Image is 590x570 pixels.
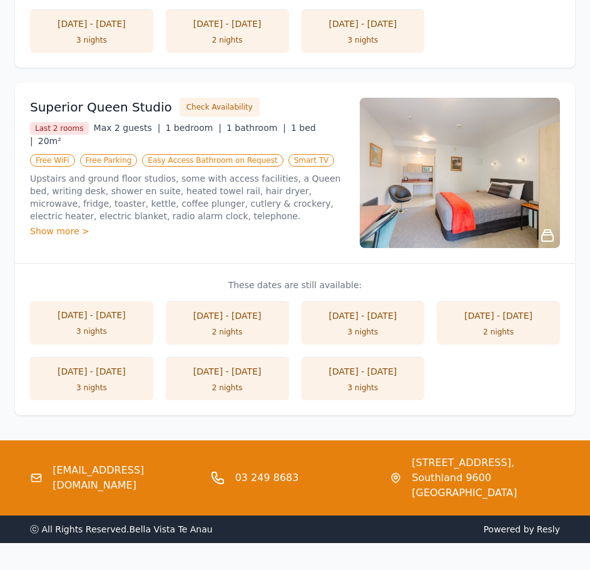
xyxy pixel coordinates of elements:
[38,136,61,146] span: 20m²
[235,470,299,485] a: 03 249 8683
[226,123,286,133] span: 1 bathroom |
[165,123,221,133] span: 1 bedroom |
[314,365,412,378] div: [DATE] - [DATE]
[537,524,560,534] a: Resly
[314,383,412,393] div: 3 nights
[30,172,345,222] p: Upstairs and ground floor studios, some with access facilities, a Queen bed, writing desk, shower...
[300,523,561,536] span: Powered by
[30,154,75,167] span: Free WiFi
[43,309,141,321] div: [DATE] - [DATE]
[314,35,412,45] div: 3 nights
[43,18,141,30] div: [DATE] - [DATE]
[94,123,161,133] span: Max 2 guests |
[43,365,141,378] div: [DATE] - [DATE]
[412,455,560,470] span: [STREET_ADDRESS],
[43,35,141,45] div: 3 nights
[178,365,277,378] div: [DATE] - [DATE]
[43,383,141,393] div: 3 nights
[53,463,200,493] a: [EMAIL_ADDRESS][DOMAIN_NAME]
[314,309,412,322] div: [DATE] - [DATE]
[43,326,141,336] div: 3 nights
[449,309,547,322] div: [DATE] - [DATE]
[412,470,560,500] span: Southland 9600 [GEOGRAPHIC_DATA]
[314,327,412,337] div: 3 nights
[80,154,138,167] span: Free Parking
[178,35,277,45] div: 2 nights
[449,327,547,337] div: 2 nights
[314,18,412,30] div: [DATE] - [DATE]
[178,309,277,322] div: [DATE] - [DATE]
[288,154,335,167] span: Smart TV
[178,18,277,30] div: [DATE] - [DATE]
[178,327,277,337] div: 2 nights
[178,383,277,393] div: 2 nights
[30,98,172,116] h3: Superior Queen Studio
[30,122,89,135] span: Last 2 rooms
[30,524,213,534] span: ⓒ All Rights Reserved. Bella Vista Te Anau
[180,98,260,117] button: Check Availability
[142,154,283,167] span: Easy Access Bathroom on Request
[30,225,345,237] div: Show more >
[30,279,560,291] p: These dates are still available:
